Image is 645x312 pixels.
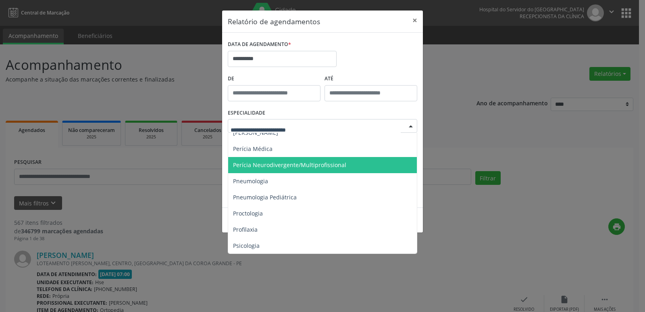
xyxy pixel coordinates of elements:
h5: Relatório de agendamentos [228,16,320,27]
span: Profilaxia [233,226,258,233]
label: ATÉ [325,73,417,85]
label: DATA DE AGENDAMENTO [228,38,291,51]
label: De [228,73,320,85]
span: Pneumologia [233,177,268,185]
span: Psicologia [233,242,260,249]
span: Pneumologia Pediátrica [233,193,297,201]
span: [PERSON_NAME] [233,129,278,136]
button: Close [407,10,423,30]
span: Perícia Neurodivergente/Multiprofissional [233,161,346,169]
label: ESPECIALIDADE [228,107,265,119]
span: Proctologia [233,209,263,217]
span: Perícia Médica [233,145,273,153]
